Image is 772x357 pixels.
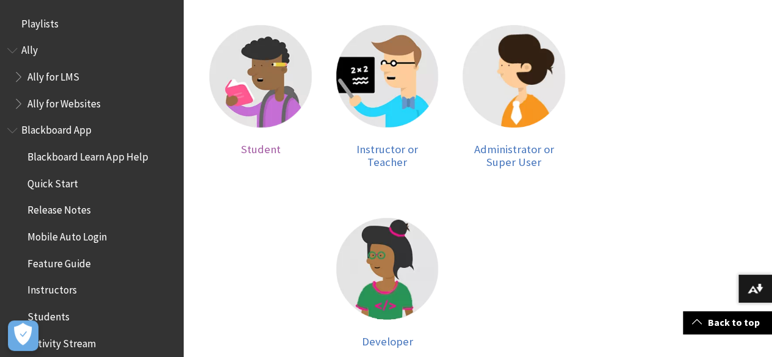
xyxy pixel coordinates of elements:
span: Mobile Auto Login [27,226,107,243]
a: Developer [336,218,439,348]
nav: Book outline for Playlists [7,13,176,34]
a: Student Student [209,25,312,168]
span: Ally [21,40,38,57]
img: Student [209,25,312,128]
span: Administrator or Super User [474,142,554,170]
img: Instructor [336,25,439,128]
span: Instructors [27,280,77,297]
span: Ally for Websites [27,93,101,110]
span: Students [27,306,70,323]
img: Administrator [463,25,565,128]
span: Instructor or Teacher [356,142,418,170]
button: Open Preferences [8,320,38,351]
span: Quick Start [27,173,78,190]
span: Feature Guide [27,253,91,270]
span: Activity Stream [27,333,96,350]
nav: Book outline for Anthology Ally Help [7,40,176,114]
a: Administrator Administrator or Super User [463,25,565,168]
span: Student [240,142,280,156]
span: Ally for LMS [27,67,79,83]
span: Developer [362,334,413,348]
a: Instructor Instructor or Teacher [336,25,439,168]
span: Playlists [21,13,59,30]
span: Release Notes [27,200,91,217]
a: Back to top [683,311,772,334]
span: Blackboard Learn App Help [27,146,148,163]
span: Blackboard App [21,120,92,137]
